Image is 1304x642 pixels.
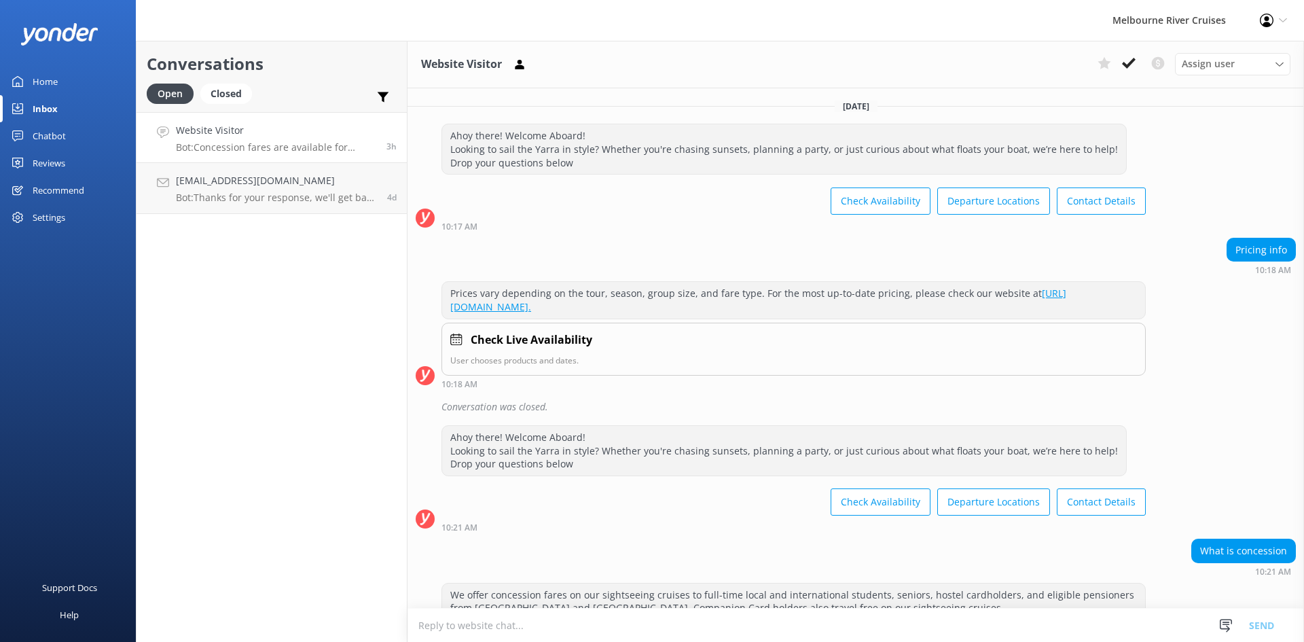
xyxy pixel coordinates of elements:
[1227,265,1296,274] div: Oct 07 2025 10:18am (UTC +11:00) Australia/Sydney
[200,84,252,104] div: Closed
[176,141,376,154] p: Bot: Concession fares are available for sightseeing cruises to holders of an [DEMOGRAPHIC_DATA] s...
[1192,539,1295,563] div: What is concession
[33,95,58,122] div: Inbox
[442,124,1126,174] div: Ahoy there! Welcome Aboard! Looking to sail the Yarra in style? Whether you're chasing sunsets, p...
[33,149,65,177] div: Reviews
[386,141,397,152] span: Oct 07 2025 10:31am (UTC +11:00) Australia/Sydney
[137,163,407,214] a: [EMAIL_ADDRESS][DOMAIN_NAME]Bot:Thanks for your response, we'll get back to you as soon as we can...
[441,395,1296,418] div: Conversation was closed.
[33,122,66,149] div: Chatbot
[937,488,1050,516] button: Departure Locations
[450,354,1137,367] p: User chooses products and dates.
[442,584,1145,620] div: We offer concession fares on our sightseeing cruises to full-time local and international student...
[1175,53,1290,75] div: Assign User
[387,192,397,203] span: Oct 02 2025 05:12pm (UTC +11:00) Australia/Sydney
[176,173,377,188] h4: [EMAIL_ADDRESS][DOMAIN_NAME]
[200,86,259,101] a: Closed
[937,188,1050,215] button: Departure Locations
[441,379,1146,389] div: Oct 07 2025 10:18am (UTC +11:00) Australia/Sydney
[33,177,84,204] div: Recommend
[1255,568,1291,576] strong: 10:21 AM
[442,426,1126,476] div: Ahoy there! Welcome Aboard! Looking to sail the Yarra in style? Whether you're chasing sunsets, p...
[60,601,79,628] div: Help
[831,188,930,215] button: Check Availability
[1182,56,1235,71] span: Assign user
[147,84,194,104] div: Open
[416,395,1296,418] div: 2025-10-06T23:19:18.689
[441,524,477,532] strong: 10:21 AM
[33,68,58,95] div: Home
[1255,266,1291,274] strong: 10:18 AM
[20,23,98,46] img: yonder-white-logo.png
[441,223,477,231] strong: 10:17 AM
[1227,238,1295,262] div: Pricing info
[147,51,397,77] h2: Conversations
[442,282,1145,318] div: Prices vary depending on the tour, season, group size, and fare type. For the most up-to-date pri...
[33,204,65,231] div: Settings
[42,574,97,601] div: Support Docs
[441,221,1146,231] div: Oct 07 2025 10:17am (UTC +11:00) Australia/Sydney
[137,112,407,163] a: Website VisitorBot:Concession fares are available for sightseeing cruises to holders of an [DEMOG...
[176,192,377,204] p: Bot: Thanks for your response, we'll get back to you as soon as we can during opening hours.
[835,101,877,112] span: [DATE]
[147,86,200,101] a: Open
[1057,488,1146,516] button: Contact Details
[421,56,502,73] h3: Website Visitor
[441,380,477,389] strong: 10:18 AM
[450,287,1066,313] a: [URL][DOMAIN_NAME].
[1191,567,1296,576] div: Oct 07 2025 10:21am (UTC +11:00) Australia/Sydney
[1057,188,1146,215] button: Contact Details
[441,522,1146,532] div: Oct 07 2025 10:21am (UTC +11:00) Australia/Sydney
[831,488,930,516] button: Check Availability
[176,123,376,138] h4: Website Visitor
[471,332,592,349] h4: Check Live Availability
